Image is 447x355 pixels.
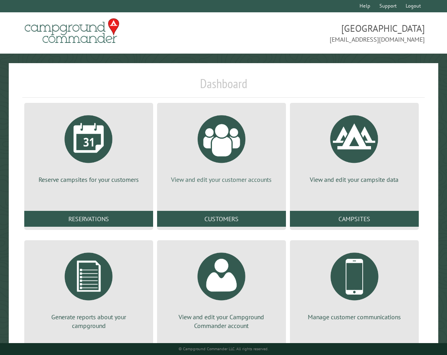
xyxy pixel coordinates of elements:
img: Campground Commander [22,15,122,46]
a: View and edit your Campground Commander account [167,247,276,330]
a: Customers [157,211,286,227]
a: Reservations [24,211,153,227]
a: Campsites [290,211,419,227]
a: Reserve campsites for your customers [34,109,144,184]
a: View and edit your customer accounts [167,109,276,184]
p: Generate reports about your campground [34,313,144,330]
p: View and edit your campsite data [299,175,409,184]
p: Manage customer communications [299,313,409,321]
p: Reserve campsites for your customers [34,175,144,184]
p: View and edit your customer accounts [167,175,276,184]
a: Manage customer communications [299,247,409,321]
p: View and edit your Campground Commander account [167,313,276,330]
h1: Dashboard [22,76,425,98]
small: © Campground Commander LLC. All rights reserved. [179,346,268,351]
a: View and edit your campsite data [299,109,409,184]
a: Generate reports about your campground [34,247,144,330]
span: [GEOGRAPHIC_DATA] [EMAIL_ADDRESS][DOMAIN_NAME] [223,22,425,44]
